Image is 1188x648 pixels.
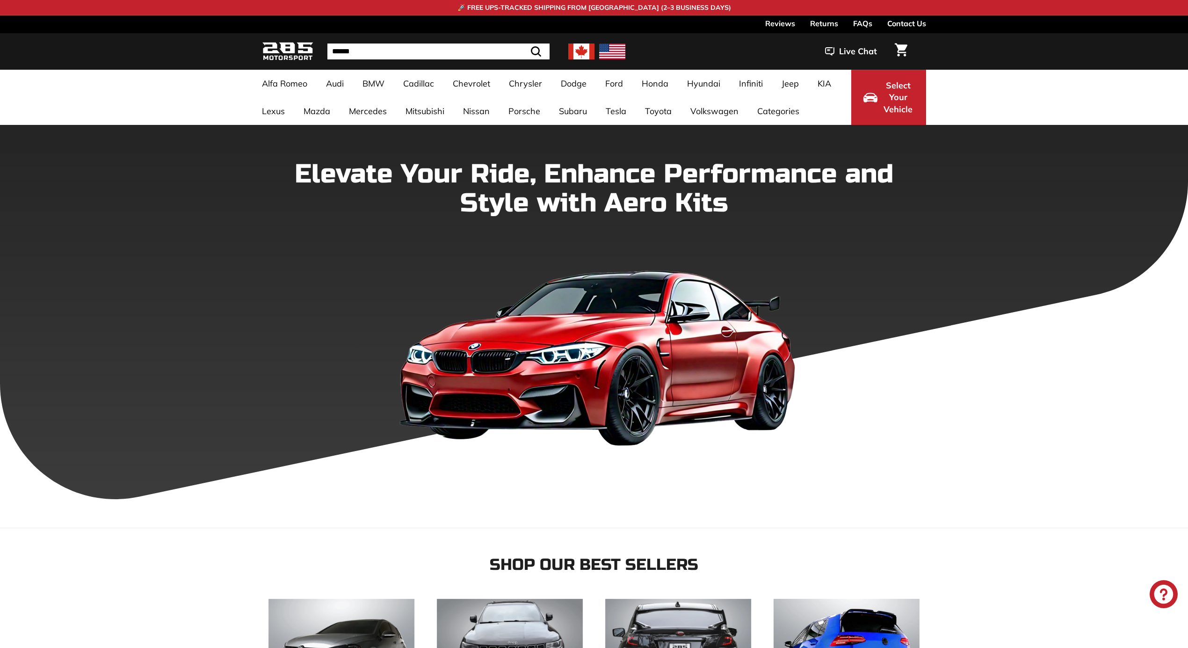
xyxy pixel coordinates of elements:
a: FAQs [853,15,872,31]
a: Honda [632,70,678,97]
a: Mazda [294,97,340,125]
p: 🚀 FREE UPS-TRACKED SHIPPING FROM [GEOGRAPHIC_DATA] (2–3 BUSINESS DAYS) [457,3,731,13]
a: Categories [748,97,809,125]
a: Tesla [596,97,636,125]
a: Volkswagen [681,97,748,125]
h2: Shop our Best Sellers [262,556,926,574]
span: Select Your Vehicle [882,80,914,116]
button: Live Chat [813,40,889,63]
a: KIA [808,70,840,97]
img: Logo_285_Motorsport_areodynamics_components [262,41,313,63]
a: Hyundai [678,70,730,97]
h1: Elevate Your Ride, Enhance Performance and Style with Aero Kits [262,160,926,218]
a: Chevrolet [443,70,500,97]
button: Select Your Vehicle [851,70,926,125]
a: Contact Us [887,15,926,31]
a: Mercedes [340,97,396,125]
a: Cadillac [394,70,443,97]
a: BMW [353,70,394,97]
a: Chrysler [500,70,551,97]
a: Cart [889,36,913,67]
a: Mitsubishi [396,97,454,125]
a: Nissan [454,97,499,125]
a: Infiniti [730,70,772,97]
a: Audi [317,70,353,97]
a: Alfa Romeo [253,70,317,97]
a: Subaru [550,97,596,125]
a: Dodge [551,70,596,97]
a: Toyota [636,97,681,125]
a: Porsche [499,97,550,125]
a: Returns [810,15,838,31]
a: Reviews [765,15,795,31]
a: Lexus [253,97,294,125]
span: Live Chat [839,45,877,58]
a: Ford [596,70,632,97]
input: Search [327,44,550,59]
a: Jeep [772,70,808,97]
inbox-online-store-chat: Shopify online store chat [1147,580,1181,611]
